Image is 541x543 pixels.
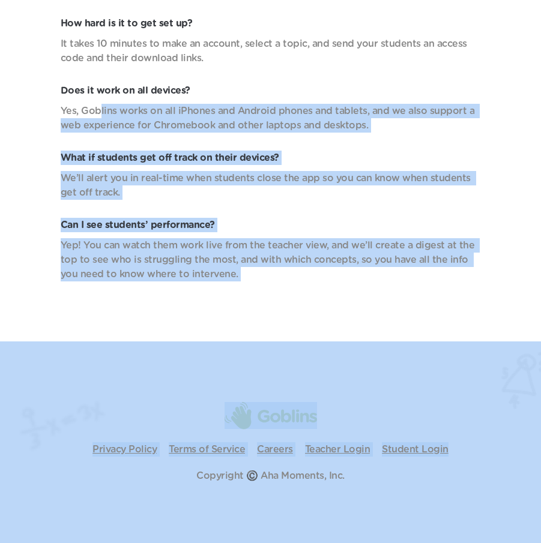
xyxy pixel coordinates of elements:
[61,171,481,200] p: We’ll alert you in real-time when students close the app so you can know when students get off tr...
[61,238,481,281] p: Yep! You can watch them work live from the teacher view, and we’ll create a digest at the top to ...
[305,445,370,454] a: Teacher Login
[382,445,449,454] a: Student Login
[169,445,245,454] a: Terms of Service
[61,104,481,133] p: Yes, Goblins works on all iPhones and Android phones and tablets, and we also support a web exper...
[61,151,481,165] p: What if students get off track on their devices?
[61,37,481,65] p: It takes 10 minutes to make an account, select a topic, and send your students an access code and...
[61,218,481,232] p: Can I see students’ performance?
[92,445,157,454] a: Privacy Policy
[61,16,481,31] p: How hard is it to get set up?
[61,83,481,98] p: Does it work on all devices?
[196,469,345,483] p: Copyright ©️ Aha Moments, Inc.
[257,445,293,454] a: Careers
